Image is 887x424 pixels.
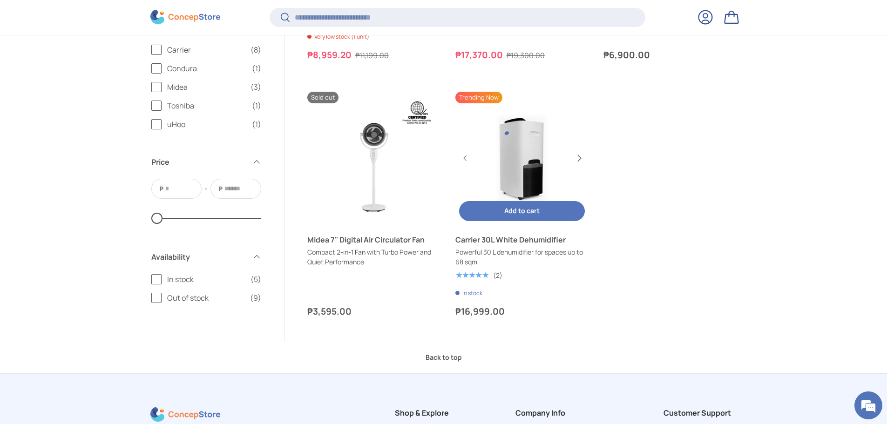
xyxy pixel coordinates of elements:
[250,292,261,303] span: (9)
[459,201,585,221] button: Add to cart
[153,5,175,27] div: Minimize live chat window
[455,234,589,245] a: Carrier 30L White Dehumidifier
[167,81,245,93] span: Midea
[167,63,246,74] span: Condura
[151,156,246,168] span: Price
[251,81,261,93] span: (3)
[307,92,339,103] span: Sold out
[151,251,246,262] span: Availability
[54,117,129,211] span: We're online!
[167,292,244,303] span: Out of stock
[167,100,246,111] span: Toshiba
[218,184,223,194] span: ₱
[307,92,440,225] a: Midea 7" Digital Air Circulator Fan
[307,234,440,245] a: Midea 7" Digital Air Circulator Fan
[167,274,245,285] span: In stock
[48,52,156,64] div: Chat with us now
[167,119,246,130] span: uHoo
[504,206,540,215] span: Add to cart
[151,240,261,274] summary: Availability
[252,119,261,130] span: (1)
[252,63,261,74] span: (1)
[150,10,220,25] img: ConcepStore
[5,254,177,287] textarea: Type your message and hit 'Enter'
[151,145,261,179] summary: Price
[252,100,261,111] span: (1)
[204,183,208,195] span: -
[455,92,589,225] a: Carrier 30L White Dehumidifier
[159,184,164,194] span: ₱
[251,44,261,55] span: (8)
[167,44,245,55] span: Carrier
[455,92,502,103] span: Trending Now
[251,274,261,285] span: (5)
